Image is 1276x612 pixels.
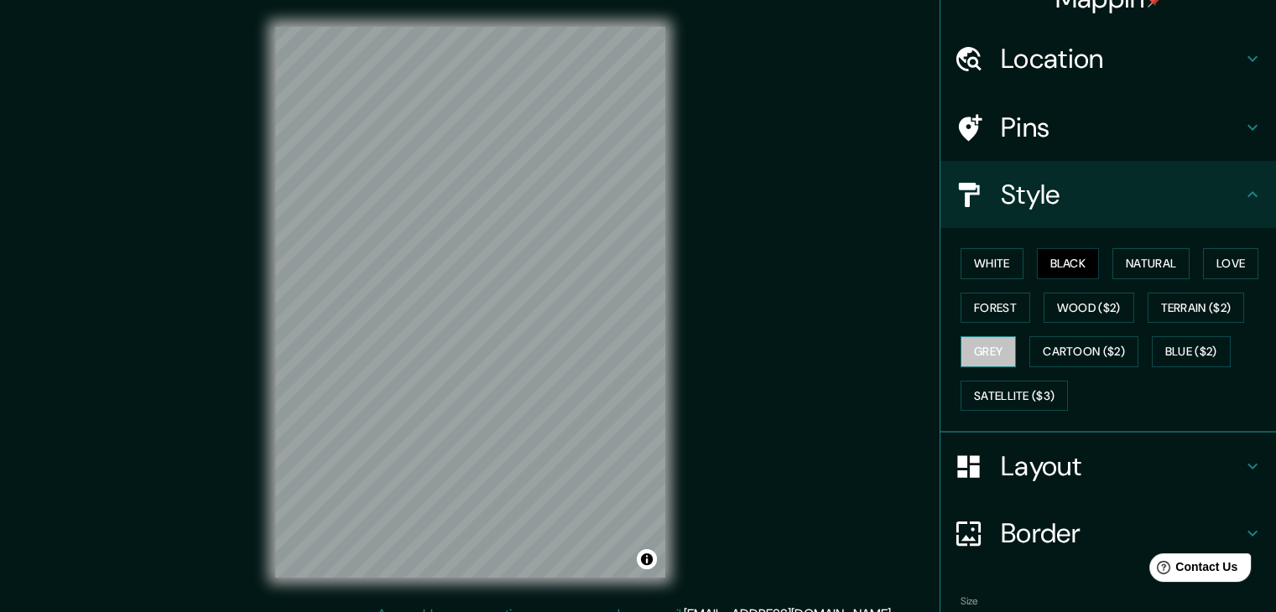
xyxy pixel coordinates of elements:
button: Wood ($2) [1044,293,1134,324]
button: Terrain ($2) [1148,293,1245,324]
button: Grey [961,336,1016,367]
iframe: Help widget launcher [1127,547,1258,594]
button: Satellite ($3) [961,381,1068,412]
div: Layout [940,433,1276,500]
div: Style [940,161,1276,228]
button: Cartoon ($2) [1029,336,1138,367]
button: Toggle attribution [637,549,657,569]
label: Size [961,594,978,609]
h4: Layout [1001,449,1242,483]
canvas: Map [275,27,665,578]
h4: Location [1001,42,1242,75]
h4: Style [1001,178,1242,211]
div: Location [940,25,1276,92]
h4: Pins [1001,111,1242,144]
button: Black [1037,248,1100,279]
button: Love [1203,248,1258,279]
button: Natural [1112,248,1190,279]
div: Border [940,500,1276,567]
button: White [961,248,1023,279]
button: Blue ($2) [1152,336,1231,367]
button: Forest [961,293,1030,324]
div: Pins [940,94,1276,161]
h4: Border [1001,516,1242,550]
